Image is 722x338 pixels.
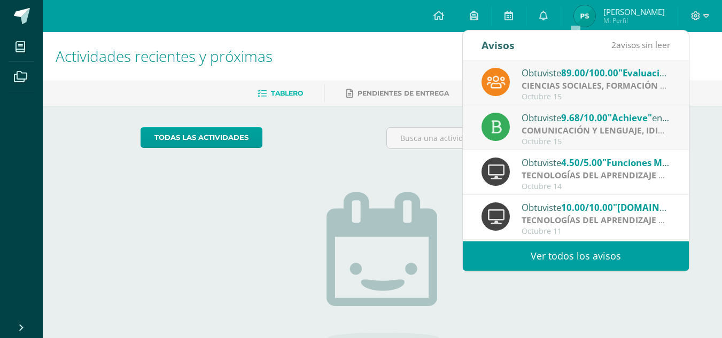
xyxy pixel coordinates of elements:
span: Mi Perfil [603,16,665,25]
a: Tablero [258,85,303,102]
div: | Proyecto de dominio [522,214,670,226]
span: "Funciones Matemáticas" [602,156,716,169]
div: Avisos [482,30,515,60]
span: Pendientes de entrega [358,89,449,97]
a: Pendientes de entrega [346,85,449,102]
span: "[DOMAIN_NAME]" [613,201,698,214]
div: | Evaluación [522,80,670,92]
div: Octubre 11 [522,227,670,236]
div: Octubre 15 [522,92,670,101]
a: Ver todos los avisos [463,241,689,271]
span: 10.00/10.00 [561,201,613,214]
strong: COMUNICACIÓN Y LENGUAJE, IDIOMA ESPAÑOL [522,124,719,136]
span: 2 [611,39,616,51]
input: Busca una actividad próxima aquí... [387,128,624,148]
span: Tablero [271,89,303,97]
span: 4.50/5.00 [561,156,602,169]
span: 9.68/10.00 [561,112,608,124]
div: | Proyecto de práctica [522,169,670,182]
span: avisos sin leer [611,39,670,51]
img: 35b073a04f1a89aea06359b2cc02f5c8.png [574,5,595,27]
div: Octubre 15 [522,137,670,146]
a: todas las Actividades [141,127,262,148]
div: Obtuviste en [522,111,670,124]
div: Obtuviste en [522,66,670,80]
div: Obtuviste en [522,155,670,169]
div: Octubre 14 [522,182,670,191]
span: Actividades recientes y próximas [56,46,273,66]
span: "Evaluación final" [618,67,697,79]
span: "Achieve" [608,112,652,124]
span: [PERSON_NAME] [603,6,665,17]
div: Obtuviste en [522,200,670,214]
span: 89.00/100.00 [561,67,618,79]
div: | Proyecto de dominio [522,124,670,137]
